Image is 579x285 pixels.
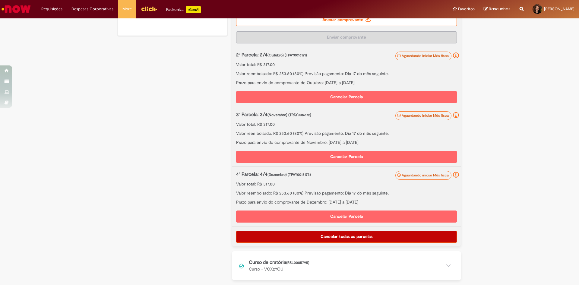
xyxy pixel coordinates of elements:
label: Anexar comprovante [236,14,457,26]
p: +GenAi [186,6,201,13]
p: Prazo para envio do comprovante de Outubro: [DATE] a [DATE] [236,80,457,86]
p: 3ª Parcela: 3/4 [236,111,425,118]
a: Rascunhos [484,6,511,12]
button: Cancelar Parcela [236,151,457,163]
i: Aguardando iniciar o mês referente cadastrado para envio do comprovante. Não é permitido envio an... [453,52,459,59]
span: (Outubro) (TPAY0016171) [267,53,307,58]
span: Aguardando iniciar Mês fiscal [402,53,450,58]
i: Aguardando iniciar o mês referente cadastrado para envio do comprovante. Não é permitido envio an... [453,112,459,118]
span: Aguardando iniciar Mês fiscal [402,113,450,118]
div: Padroniza [166,6,201,13]
span: [PERSON_NAME] [544,6,574,11]
p: Prazo para envio do comprovante de Novembro: [DATE] a [DATE] [236,139,457,145]
img: ServiceNow [1,3,32,15]
p: Valor reembolsado: R$ 253.60 (80%) Previsão pagamento: Dia 17 do mês seguinte. [236,71,457,77]
p: Prazo para envio do comprovante de Dezembro: [DATE] a [DATE] [236,199,457,205]
p: Valor reembolsado: R$ 253.60 (80%) Previsão pagamento: Dia 17 do mês seguinte. [236,190,457,196]
span: Rascunhos [489,6,511,12]
button: Cancelar Parcela [236,91,457,103]
p: Valor total: R$ 317.00 [236,62,457,68]
button: Cancelar todas as parcelas [236,231,457,243]
span: Despesas Corporativas [71,6,113,12]
button: Cancelar Parcela [236,211,457,223]
p: 2ª Parcela: 2/4 [236,52,425,59]
p: Valor reembolsado: R$ 253.60 (80%) Previsão pagamento: Dia 17 do mês seguinte. [236,130,457,136]
p: Valor total: R$ 317.00 [236,181,457,187]
p: Valor total: R$ 317.00 [236,121,457,127]
span: Requisições [41,6,62,12]
p: 4ª Parcela: 4/4 [236,171,425,178]
span: Favoritos [458,6,475,12]
span: More [122,6,132,12]
i: Aguardando iniciar o mês referente cadastrado para envio do comprovante. Não é permitido envio an... [453,172,459,178]
span: (Dezembro) (TPAY0016173) [267,172,311,177]
img: click_logo_yellow_360x200.png [141,4,157,13]
span: (Novembro) (TPAY0016172) [267,112,311,117]
span: Aguardando iniciar Mês fiscal [402,173,450,178]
